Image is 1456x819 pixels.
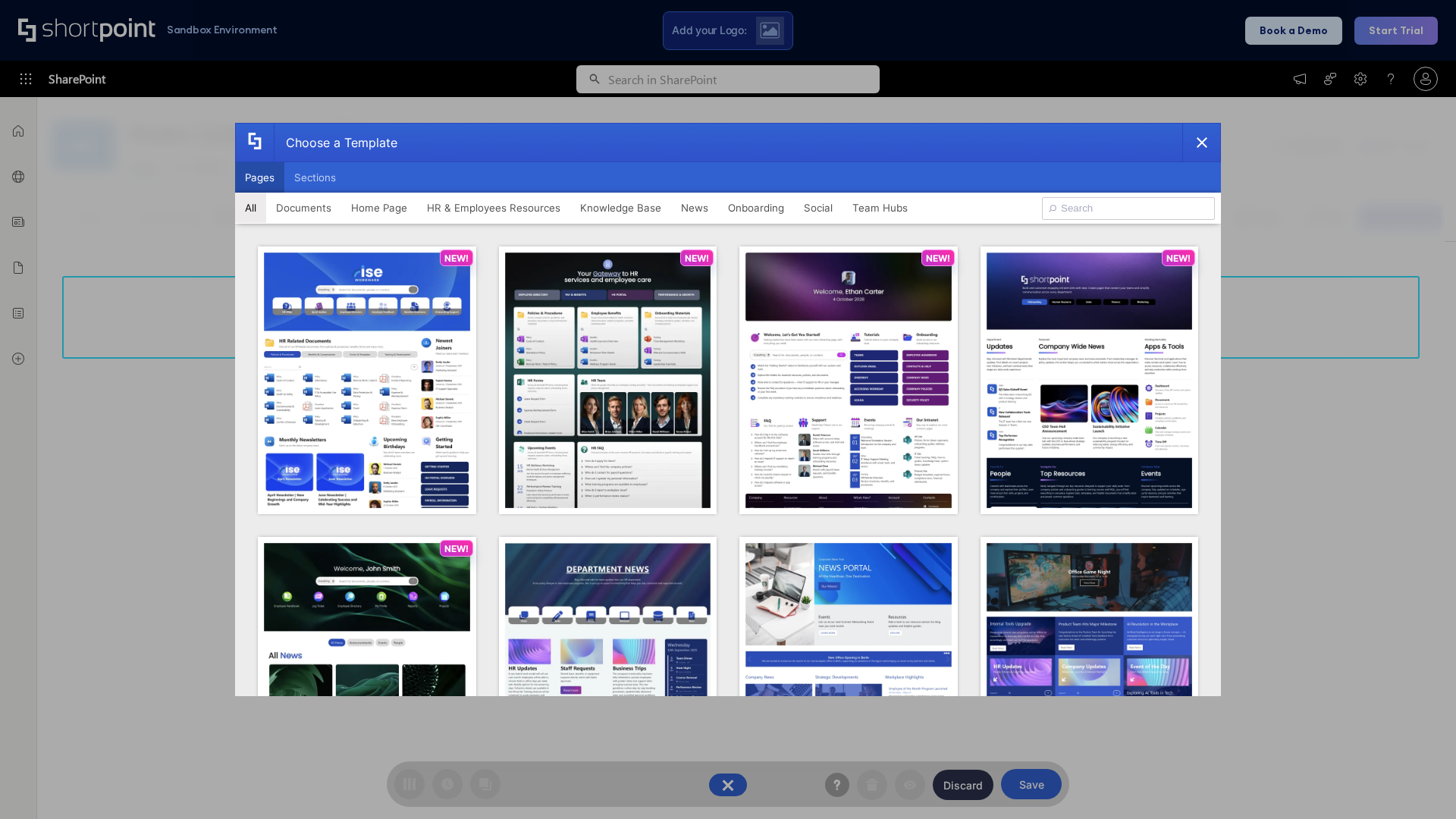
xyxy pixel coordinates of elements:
[1166,253,1191,264] p: NEW!
[718,193,794,223] button: Onboarding
[341,193,417,223] button: Home Page
[1380,746,1456,819] iframe: Chat Widget
[235,162,284,193] button: Pages
[274,124,397,162] div: Choose a Template
[444,253,469,264] p: NEW!
[235,193,266,223] button: All
[685,253,709,264] p: NEW!
[235,123,1221,696] div: template selector
[926,253,950,264] p: NEW!
[671,193,718,223] button: News
[794,193,843,223] button: Social
[284,162,346,193] button: Sections
[444,543,469,554] p: NEW!
[843,193,918,223] button: Team Hubs
[570,193,671,223] button: Knowledge Base
[1042,197,1215,220] input: Search
[417,193,570,223] button: HR & Employees Resources
[266,193,341,223] button: Documents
